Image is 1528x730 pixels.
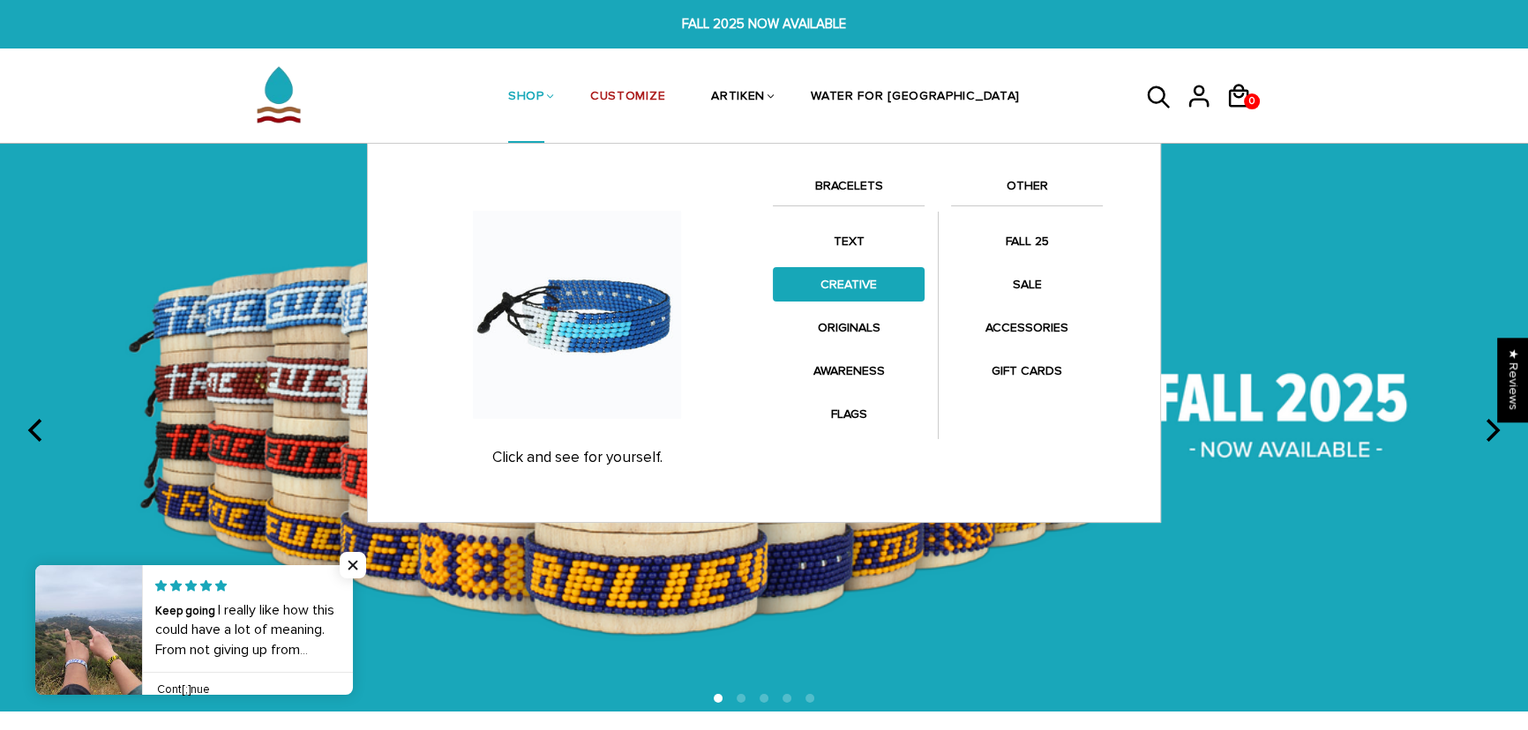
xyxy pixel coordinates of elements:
[508,51,544,145] a: SHOP
[590,51,665,145] a: CUSTOMIZE
[951,354,1103,388] a: GIFT CARDS
[811,51,1020,145] a: WATER FOR [GEOGRAPHIC_DATA]
[773,354,925,388] a: AWARENESS
[773,224,925,258] a: TEXT
[340,552,366,578] span: Close popup widget
[711,51,765,145] a: ARTIKEN
[469,14,1060,34] span: FALL 2025 NOW AVAILABLE
[399,449,755,466] p: Click and see for yourself.
[1472,411,1510,450] button: next
[18,411,56,450] button: previous
[773,310,925,345] a: ORIGINALS
[951,267,1103,302] a: SALE
[1225,115,1265,117] a: 0
[773,175,925,205] a: BRACELETS
[1245,89,1259,114] span: 0
[773,397,925,431] a: FLAGS
[951,310,1103,345] a: ACCESSORIES
[773,267,925,302] a: CREATIVE
[951,224,1103,258] a: FALL 25
[1498,338,1528,421] div: Click to open Judge.me floating reviews tab
[951,175,1103,205] a: OTHER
